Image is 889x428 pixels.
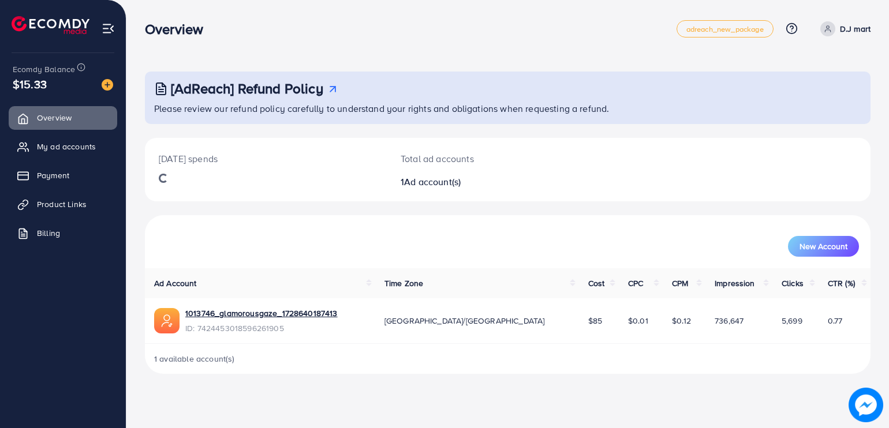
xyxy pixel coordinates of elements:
[185,322,338,334] span: ID: 7424453018596261905
[9,135,117,158] a: My ad accounts
[154,308,180,333] img: ic-ads-acc.e4c84228.svg
[102,22,115,35] img: menu
[37,112,72,123] span: Overview
[677,20,774,37] a: adreach_new_package
[154,102,864,115] p: Please review our refund policy carefully to understand your rights and obligations when requesti...
[828,315,843,326] span: 0.77
[384,277,423,289] span: Time Zone
[850,389,882,421] img: image
[171,80,323,97] h3: [AdReach] Refund Policy
[788,236,859,257] button: New Account
[816,21,871,36] a: D.J mart
[12,16,89,34] img: logo
[628,277,643,289] span: CPC
[37,141,96,152] span: My ad accounts
[37,198,87,210] span: Product Links
[9,221,117,245] a: Billing
[9,164,117,187] a: Payment
[828,277,855,289] span: CTR (%)
[782,315,802,326] span: 5,699
[686,25,764,33] span: adreach_new_package
[102,79,113,91] img: image
[9,106,117,129] a: Overview
[404,175,461,188] span: Ad account(s)
[37,170,69,181] span: Payment
[154,353,235,365] span: 1 available account(s)
[154,277,197,289] span: Ad Account
[715,315,744,326] span: 736,647
[782,277,804,289] span: Clicks
[9,193,117,216] a: Product Links
[13,63,75,75] span: Ecomdy Balance
[628,315,648,326] span: $0.01
[401,152,554,166] p: Total ad accounts
[185,307,338,319] a: 1013746_glamorousgaze_1728640187413
[840,22,871,36] p: D.J mart
[800,242,847,250] span: New Account
[715,277,755,289] span: Impression
[145,21,212,37] h3: Overview
[588,277,605,289] span: Cost
[384,315,545,326] span: [GEOGRAPHIC_DATA]/[GEOGRAPHIC_DATA]
[672,277,688,289] span: CPM
[37,227,60,239] span: Billing
[401,177,554,187] h2: 1
[13,76,47,92] span: $15.33
[159,152,373,166] p: [DATE] spends
[672,315,691,326] span: $0.12
[588,315,602,326] span: $85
